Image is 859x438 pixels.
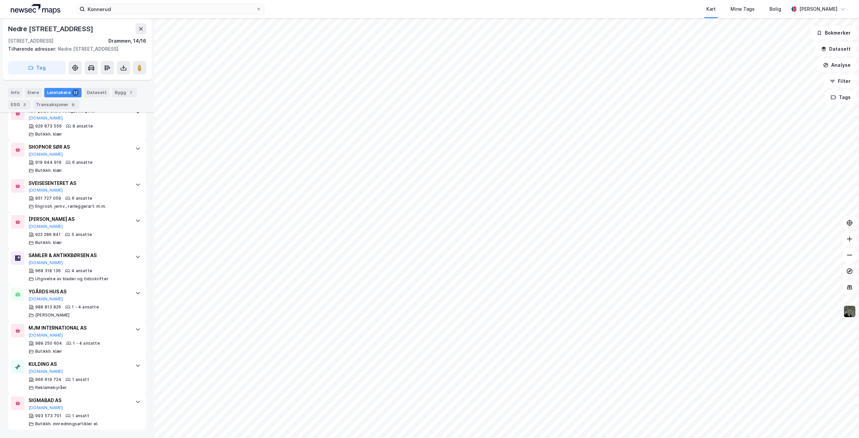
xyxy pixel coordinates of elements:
button: [DOMAIN_NAME] [29,405,63,410]
img: logo.a4113a55bc3d86da70a041830d287a7e.svg [11,4,60,14]
div: 922 286 841 [35,232,61,237]
div: Kart [706,5,716,13]
div: 8 ansatte [72,124,93,129]
div: 12 [72,89,79,96]
div: 9 [70,101,77,108]
button: Tags [825,91,856,104]
img: 9k= [843,305,856,318]
div: Drammen, 14/16 [108,37,146,45]
div: 1 - 4 ansatte [72,304,99,310]
div: [PERSON_NAME] AS [29,215,129,223]
div: 989 250 604 [35,341,62,346]
div: 993 573 701 [35,413,61,419]
button: [DOMAIN_NAME] [29,188,63,193]
div: Butikkh. klær [35,168,62,173]
div: 6 ansatte [72,160,93,165]
div: ESG [8,100,31,109]
div: Butikkh. klær [35,132,62,137]
button: [DOMAIN_NAME] [29,260,63,265]
div: Datasett [84,88,109,97]
div: 968 318 136 [35,268,61,274]
div: Bolig [769,5,781,13]
div: SHOPNOR SØR AS [29,143,129,151]
div: 966 619 724 [35,377,61,382]
div: Bygg [112,88,137,97]
span: Tilhørende adresser: [8,46,58,52]
button: [DOMAIN_NAME] [29,333,63,338]
button: Analyse [817,58,856,72]
button: [DOMAIN_NAME] [29,369,63,374]
div: Nedre [STREET_ADDRESS] [8,45,141,53]
button: Datasett [815,42,856,56]
div: SVEISESENTERET AS [29,179,129,187]
div: Butikkh. klær [35,240,62,245]
div: Leietakere [44,88,82,97]
div: Butikkh. innredningsartikler el. [35,421,98,427]
iframe: Chat Widget [825,406,859,438]
button: Tag [8,61,66,75]
div: Engrosh. jernv., rørleggerart. m.m. [35,204,106,209]
div: 1 ansatt [72,377,89,382]
div: Reklamebyråer [35,385,67,390]
div: [PERSON_NAME] [799,5,838,13]
div: KULDING AS [29,360,129,368]
input: Søk på adresse, matrikkel, gårdeiere, leietakere eller personer [85,4,256,14]
button: Filter [824,75,856,88]
div: 6 ansatte [72,196,92,201]
div: Info [8,88,22,97]
div: 988 813 826 [35,304,61,310]
button: [DOMAIN_NAME] [29,224,63,229]
div: 5 ansatte [71,232,92,237]
div: Transaksjoner [33,100,79,109]
button: [DOMAIN_NAME] [29,152,63,157]
div: [STREET_ADDRESS] [8,37,53,45]
div: Eiere [25,88,42,97]
div: MJM INTERNATIONAL AS [29,324,129,332]
div: 1 ansatt [72,413,89,419]
div: 951 727 059 [35,196,61,201]
div: Kontrollprogram for chat [825,406,859,438]
div: YGÅRDS HUS AS [29,288,129,296]
div: 929 873 556 [35,124,62,129]
div: 7 [128,89,134,96]
div: Nedre [STREET_ADDRESS] [8,23,95,34]
div: 4 ansatte [71,268,92,274]
div: Mine Tags [730,5,755,13]
div: [PERSON_NAME] [35,312,70,318]
div: 1 - 4 ansatte [73,341,100,346]
div: SAMLER & ANTIKKBØRSEN AS [29,251,129,259]
button: Bokmerker [811,26,856,40]
button: [DOMAIN_NAME] [29,296,63,302]
div: 3 [21,101,28,108]
div: Butikkh. klær [35,349,62,354]
div: SIGMABAD AS [29,396,129,404]
div: 919 944 919 [35,160,61,165]
button: [DOMAIN_NAME] [29,115,63,121]
div: Utgivelse av blader og tidsskrifter [35,276,108,282]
